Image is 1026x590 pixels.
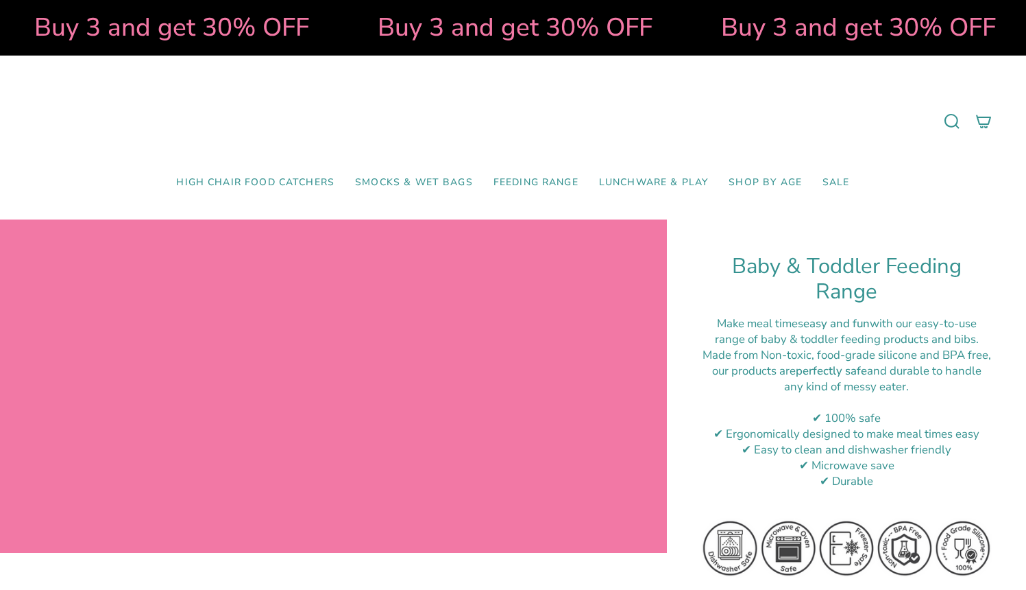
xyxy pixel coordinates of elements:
a: Feeding Range [483,167,589,199]
div: ✔ 100% safe [701,410,992,426]
a: Shop by Age [718,167,812,199]
div: ✔ Durable [701,473,992,489]
strong: easy and fun [803,316,870,331]
strong: Buy 3 and get 30% OFF [19,10,294,45]
strong: perfectly safe [796,363,867,379]
div: M [701,347,992,394]
a: High Chair Food Catchers [166,167,345,199]
div: ✔ Easy to clean and dishwasher friendly [701,442,992,458]
span: Lunchware & Play [599,177,708,189]
span: Smocks & Wet Bags [355,177,473,189]
strong: Buy 3 and get 30% OFF [706,10,981,45]
span: Feeding Range [493,177,578,189]
h1: Baby & Toddler Feeding Range [701,254,992,305]
a: Mumma’s Little Helpers [395,76,631,167]
strong: Buy 3 and get 30% OFF [363,10,637,45]
span: SALE [822,177,850,189]
a: Smocks & Wet Bags [345,167,483,199]
span: High Chair Food Catchers [176,177,334,189]
span: ✔ Microwave save [799,458,894,473]
a: Lunchware & Play [589,167,718,199]
div: Make meal times with our easy-to-use range of baby & toddler feeding products and bibs. [701,316,992,347]
span: Shop by Age [729,177,802,189]
span: ade from Non-toxic, food-grade silicone and BPA free, our products are and durable to handle any ... [712,347,991,394]
div: ✔ Ergonomically designed to make meal times easy [701,426,992,442]
a: SALE [812,167,860,199]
